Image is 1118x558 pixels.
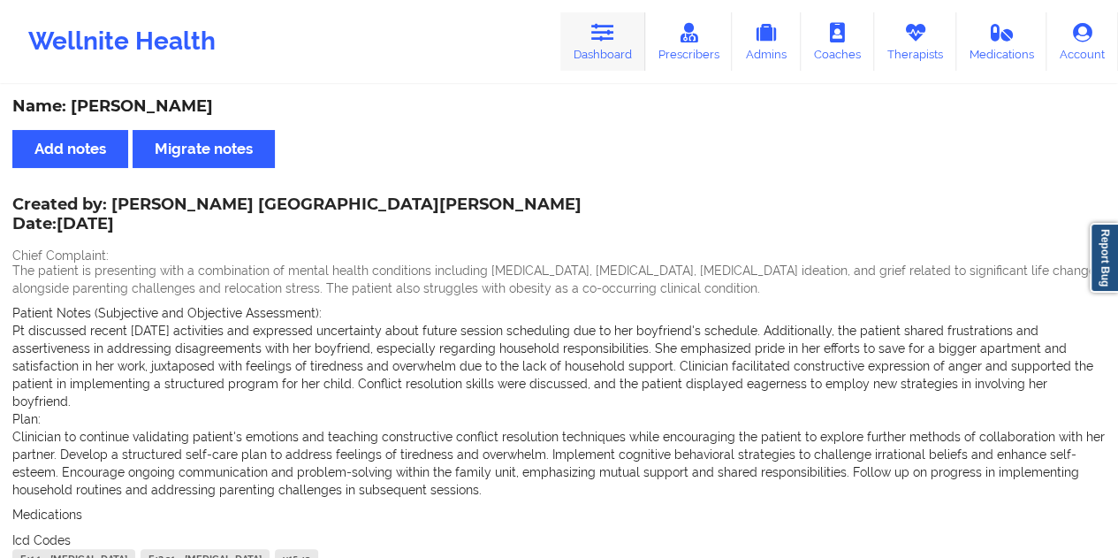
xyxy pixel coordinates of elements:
a: Prescribers [645,12,733,71]
a: Dashboard [560,12,645,71]
button: Add notes [12,130,128,168]
p: The patient is presenting with a combination of mental health conditions including [MEDICAL_DATA]... [12,262,1106,297]
div: Created by: [PERSON_NAME] [GEOGRAPHIC_DATA][PERSON_NAME] [12,195,582,236]
a: Report Bug [1090,223,1118,293]
a: Account [1046,12,1118,71]
button: Migrate notes [133,130,275,168]
a: Therapists [874,12,956,71]
span: Plan: [12,412,41,426]
p: Pt discussed recent [DATE] activities and expressed uncertainty about future session scheduling d... [12,322,1106,410]
span: Medications [12,508,82,522]
div: Name: [PERSON_NAME] [12,96,1106,117]
p: Date: [DATE] [12,213,582,236]
span: Patient Notes (Subjective and Objective Assessment): [12,306,322,320]
a: Coaches [801,12,874,71]
span: Chief Complaint: [12,248,109,263]
p: Clinician to continue validating patient's emotions and teaching constructive conflict resolution... [12,428,1106,499]
span: Icd Codes [12,533,71,547]
a: Admins [732,12,801,71]
a: Medications [956,12,1047,71]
